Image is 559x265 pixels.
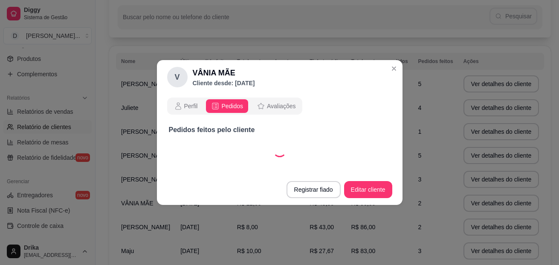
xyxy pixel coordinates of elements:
[167,67,188,87] div: V
[344,181,392,198] button: Editar cliente
[193,79,255,87] p: Cliente desde: [DATE]
[167,98,392,115] div: opções
[184,102,198,110] span: Perfil
[267,102,295,110] span: Avaliações
[221,102,243,110] span: Pedidos
[167,98,303,115] div: opções
[273,144,287,157] div: Loading
[287,181,341,198] button: Registrar fiado
[169,125,391,135] p: Pedidos feitos pelo cliente
[193,67,255,79] h2: VÂNIA MÃE
[387,62,401,75] button: Close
